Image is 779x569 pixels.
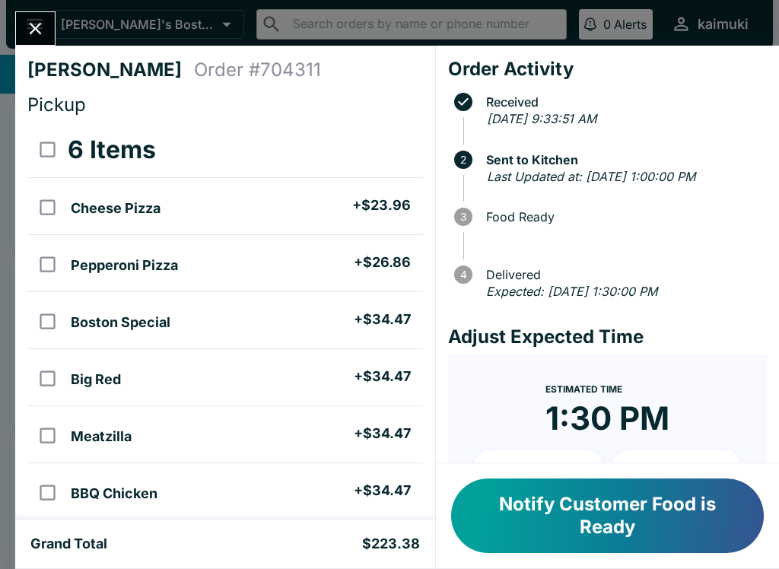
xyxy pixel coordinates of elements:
[68,135,156,165] h3: 6 Items
[472,450,605,488] button: + 10
[354,482,411,500] h5: + $34.47
[16,12,55,45] button: Close
[354,367,411,386] h5: + $34.47
[27,122,423,520] table: orders table
[479,210,767,224] span: Food Ready
[71,256,178,275] h5: Pepperoni Pizza
[352,196,411,215] h5: + $23.96
[460,211,466,223] text: 3
[27,94,86,116] span: Pickup
[479,268,767,281] span: Delivered
[194,59,321,81] h4: Order # 704311
[479,153,767,167] span: Sent to Kitchen
[610,450,742,488] button: + 20
[354,253,411,272] h5: + $26.86
[71,313,170,332] h5: Boston Special
[71,199,161,218] h5: Cheese Pizza
[451,478,764,553] button: Notify Customer Food is Ready
[354,424,411,443] h5: + $34.47
[448,326,767,348] h4: Adjust Expected Time
[545,399,669,438] time: 1:30 PM
[545,383,622,395] span: Estimated Time
[27,59,194,81] h4: [PERSON_NAME]
[448,58,767,81] h4: Order Activity
[362,535,420,553] h5: $223.38
[487,111,596,126] em: [DATE] 9:33:51 AM
[71,428,132,446] h5: Meatzilla
[71,370,121,389] h5: Big Red
[479,95,767,109] span: Received
[487,169,695,184] em: Last Updated at: [DATE] 1:00:00 PM
[354,310,411,329] h5: + $34.47
[460,154,466,166] text: 2
[71,485,157,503] h5: BBQ Chicken
[486,284,657,299] em: Expected: [DATE] 1:30:00 PM
[459,269,466,281] text: 4
[30,535,107,553] h5: Grand Total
